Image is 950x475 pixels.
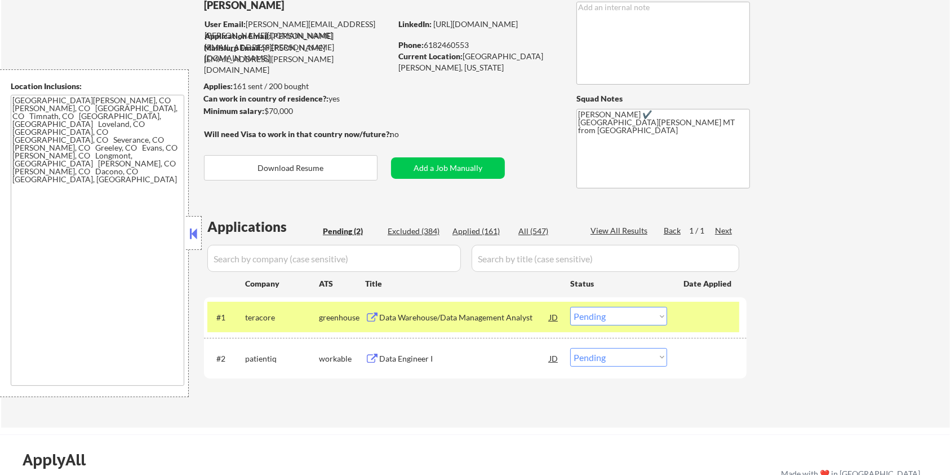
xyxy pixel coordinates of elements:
[319,353,365,364] div: workable
[452,226,509,237] div: Applied (161)
[205,31,271,41] strong: Application Email:
[245,353,319,364] div: patientiq
[216,312,236,323] div: #1
[398,39,558,51] div: 6182460553
[204,129,392,139] strong: Will need Visa to work in that country now/future?:
[204,43,263,52] strong: Mailslurp Email:
[689,225,715,236] div: 1 / 1
[204,42,391,76] div: [PERSON_NAME][EMAIL_ADDRESS][PERSON_NAME][DOMAIN_NAME]
[472,245,739,272] input: Search by title (case sensitive)
[715,225,733,236] div: Next
[518,226,575,237] div: All (547)
[548,348,560,368] div: JD
[576,93,750,104] div: Squad Notes
[664,225,682,236] div: Back
[390,129,422,140] div: no
[245,278,319,289] div: Company
[204,155,378,181] button: Download Resume
[398,19,432,29] strong: LinkedIn:
[11,81,184,92] div: Location Inclusions:
[245,312,319,323] div: teracore
[433,19,518,29] a: [URL][DOMAIN_NAME]
[379,353,549,364] div: Data Engineer I
[203,93,388,104] div: yes
[207,245,461,272] input: Search by company (case sensitive)
[388,226,444,237] div: Excluded (384)
[203,105,391,117] div: $70,000
[683,278,733,289] div: Date Applied
[398,40,424,50] strong: Phone:
[203,81,233,91] strong: Applies:
[203,81,391,92] div: 161 sent / 200 bought
[205,19,391,41] div: [PERSON_NAME][EMAIL_ADDRESS][PERSON_NAME][DOMAIN_NAME]
[319,278,365,289] div: ATS
[570,273,667,293] div: Status
[203,94,328,103] strong: Can work in country of residence?:
[548,307,560,327] div: JD
[205,30,391,64] div: [PERSON_NAME][EMAIL_ADDRESS][PERSON_NAME][DOMAIN_NAME]
[203,106,264,116] strong: Minimum salary:
[205,19,246,29] strong: User Email:
[216,353,236,364] div: #2
[398,51,558,73] div: [GEOGRAPHIC_DATA][PERSON_NAME], [US_STATE]
[391,157,505,179] button: Add a Job Manually
[207,220,319,234] div: Applications
[398,51,463,61] strong: Current Location:
[365,278,560,289] div: Title
[323,226,379,237] div: Pending (2)
[379,312,549,323] div: Data Warehouse/Data Management Analyst
[591,225,651,236] div: View All Results
[319,312,365,323] div: greenhouse
[23,450,99,469] div: ApplyAll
